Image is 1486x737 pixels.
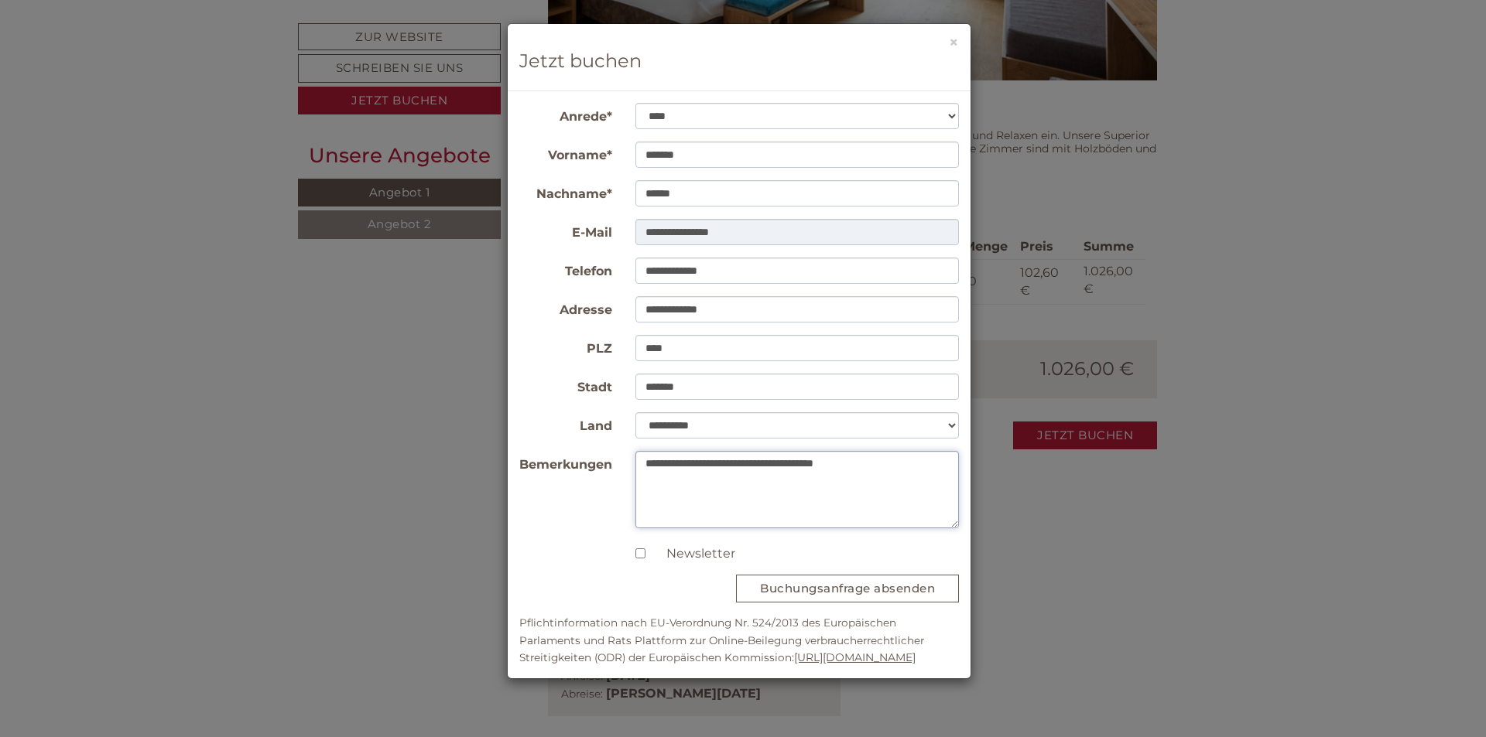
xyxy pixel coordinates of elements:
[23,98,385,111] div: [GEOGRAPHIC_DATA]
[508,180,624,203] label: Nachname*
[508,412,624,435] label: Land
[508,374,624,397] label: Stadt
[224,78,587,89] small: 12:58
[508,103,624,126] label: Anrede*
[508,296,624,319] label: Adresse
[794,650,916,664] a: [URL][DOMAIN_NAME]
[508,335,624,358] label: PLZ
[12,95,393,283] div: Guten Nachmittag Herr [PERSON_NAME], vielen Dank für Ihre Anfrage und das Nachhacken. Wir haben e...
[509,407,610,435] button: Senden
[651,545,735,563] label: Newsletter
[519,616,924,664] small: Pflichtinformation nach EU-Verordnung Nr. 524/2013 des Europäischen Parlaments und Rats Plattform...
[508,258,624,281] label: Telefon
[519,51,959,71] h3: Jetzt buchen
[508,219,624,242] label: E-Mail
[508,451,624,474] label: Bemerkungen
[736,575,959,602] button: Buchungsanfrage absenden
[276,4,335,30] div: [DATE]
[508,142,624,165] label: Vorname*
[949,34,959,50] button: ×
[23,270,385,281] small: 14:33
